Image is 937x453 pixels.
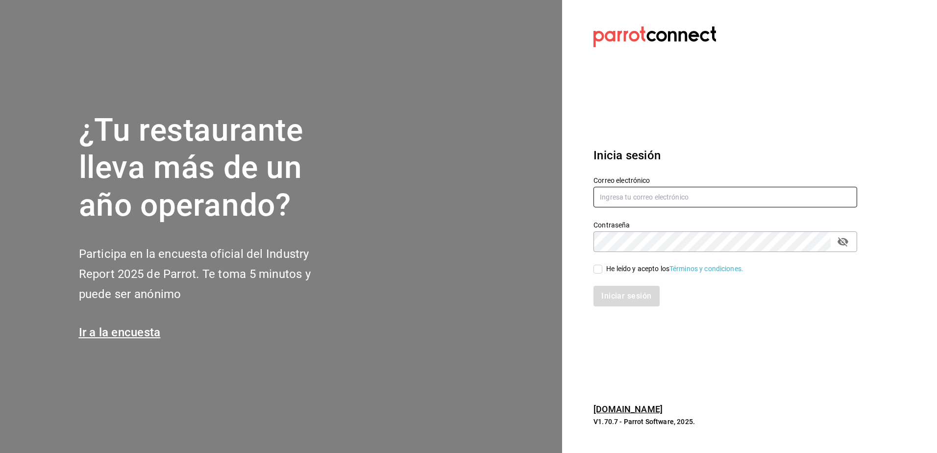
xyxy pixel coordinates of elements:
[79,112,344,225] h1: ¿Tu restaurante lleva más de un año operando?
[593,147,857,164] h3: Inicia sesión
[593,417,857,427] p: V1.70.7 - Parrot Software, 2025.
[835,233,851,250] button: passwordField
[593,187,857,207] input: Ingresa tu correo electrónico
[593,176,857,183] label: Correo electrónico
[606,264,743,274] div: He leído y acepto los
[593,404,663,414] a: [DOMAIN_NAME]
[79,244,344,304] h2: Participa en la encuesta oficial del Industry Report 2025 de Parrot. Te toma 5 minutos y puede se...
[669,265,743,273] a: Términos y condiciones.
[79,326,161,339] a: Ir a la encuesta
[593,221,857,228] label: Contraseña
